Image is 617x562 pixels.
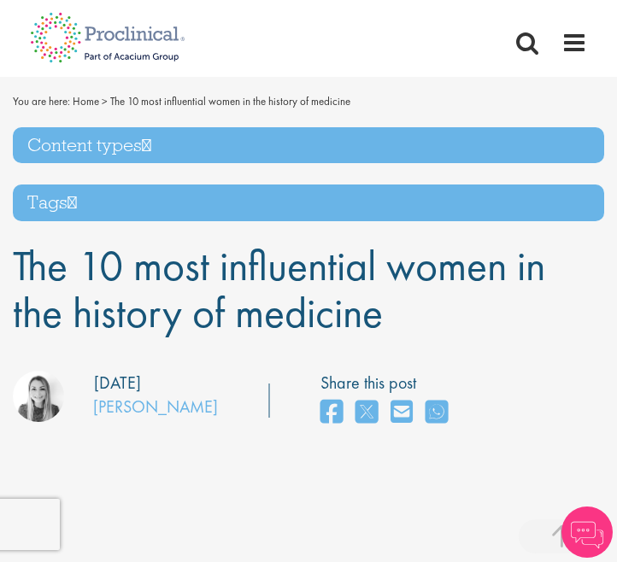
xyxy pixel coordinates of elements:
img: Chatbot [561,506,613,558]
span: The 10 most influential women in the history of medicine [110,94,350,108]
a: share on whats app [426,395,448,431]
span: You are here: [13,94,70,108]
a: [PERSON_NAME] [93,395,218,418]
img: Hannah Burke [13,371,64,422]
a: share on twitter [356,395,378,431]
h3: Tags [13,184,604,221]
a: share on email [391,395,413,431]
span: The 10 most influential women in the history of medicine [13,238,545,340]
div: [DATE] [94,371,141,395]
a: share on facebook [320,395,343,431]
label: Share this post [320,371,456,395]
h3: Content types [13,127,604,164]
